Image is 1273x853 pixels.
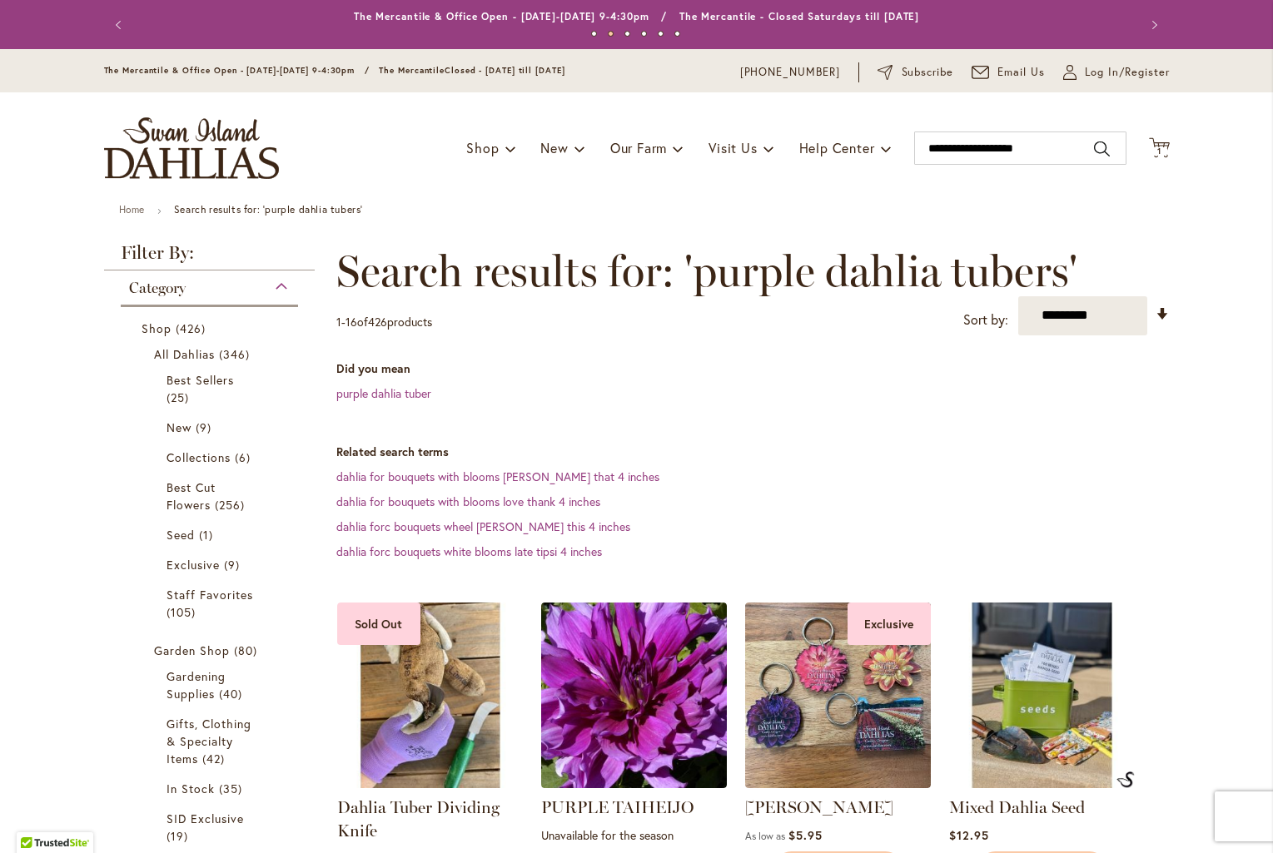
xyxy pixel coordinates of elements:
span: New [540,139,568,156]
span: Email Us [997,64,1045,81]
span: 25 [167,389,193,406]
button: 1 [1149,137,1170,160]
span: Shop [466,139,499,156]
button: 4 of 6 [641,31,647,37]
span: Seed [167,527,195,543]
span: 346 [219,345,254,363]
span: 6 [235,449,255,466]
span: $5.95 [788,827,823,843]
a: SID Exclusive [167,810,257,845]
a: purple dahlia tuber [336,385,431,401]
span: Garden Shop [154,642,231,658]
a: Gardening Supplies [167,667,257,702]
button: 2 of 6 [608,31,614,37]
a: Log In/Register [1063,64,1170,81]
span: 9 [224,556,244,573]
a: dahlia forc bouquets white blooms late tipsi 4 inches [336,543,602,559]
img: 4 SID dahlia keychains [745,603,931,788]
span: Category [129,279,186,297]
span: Gifts, Clothing & Specialty Items [167,716,252,766]
a: Best Cut Flowers [167,479,257,513]
span: 80 [234,642,261,659]
a: Subscribe [878,64,953,81]
span: 35 [219,780,246,797]
button: 5 of 6 [658,31,664,37]
a: dahlia forc bouquets wheel [PERSON_NAME] this 4 inches [336,518,630,534]
img: PURPLE TAIHEIJO [541,603,727,788]
a: Mixed Dahlia Seed [949,797,1085,817]
span: 19 [167,827,192,845]
strong: Search results for: 'purple dahlia tubers' [174,203,363,216]
span: 426 [368,314,387,330]
span: 42 [202,750,229,767]
span: As low as [745,830,785,842]
span: 9 [196,419,216,436]
span: $12.95 [949,827,989,843]
button: Next [1136,8,1170,42]
span: 1 [199,526,217,543]
a: Exclusive [167,556,257,573]
a: Best Sellers [167,371,257,406]
span: Collections [167,449,231,465]
a: Garden Shop [154,642,270,659]
button: Previous [104,8,137,42]
a: New [167,419,257,436]
span: 256 [215,496,249,513]
a: dahlia for bouquets with blooms [PERSON_NAME] that 4 inches [336,469,659,484]
img: Mixed Dahlia Seed [949,603,1135,788]
span: 1 [336,314,341,330]
span: In Stock [167,781,215,796]
a: All Dahlias [154,345,270,363]
button: 1 of 6 [591,31,597,37]
span: Staff Favorites [167,587,254,603]
span: Gardening Supplies [167,668,226,702]
div: Sold Out [337,603,420,645]
span: 426 [176,320,210,337]
dt: Related search terms [336,444,1170,460]
button: 3 of 6 [624,31,630,37]
a: 4 SID dahlia keychains Exclusive [745,776,931,791]
strong: Filter By: [104,244,316,270]
span: All Dahlias [154,346,216,362]
span: Visit Us [709,139,757,156]
a: Collections [167,449,257,466]
iframe: Launch Accessibility Center [12,794,59,841]
span: 105 [167,603,200,621]
p: Unavailable for the season [541,827,727,843]
span: Best Cut Flowers [167,479,216,513]
a: store logo [104,117,279,179]
a: Gifts, Clothing &amp; Specialty Items [167,715,257,767]
a: Staff Favorites [167,586,257,621]
button: 6 of 6 [674,31,680,37]
span: Our Farm [610,139,667,156]
span: 1 [1157,146,1161,156]
img: Dahlia Tuber Dividing Knife [337,603,523,788]
a: Dahlia Tuber Dividing Knife [337,797,500,841]
span: Best Sellers [167,372,235,388]
img: Mixed Dahlia Seed [1116,771,1135,788]
a: Home [119,203,145,216]
a: dahlia for bouquets with blooms love thank 4 inches [336,493,600,509]
a: [PERSON_NAME] [745,797,893,817]
span: SID Exclusive [167,811,245,826]
dt: Did you mean [336,360,1170,377]
span: Search results for: 'purple dahlia tubers' [336,246,1077,296]
span: Subscribe [902,64,954,81]
a: In Stock [167,780,257,797]
span: 40 [219,685,246,702]
span: Closed - [DATE] till [DATE] [445,65,564,76]
a: Seed [167,526,257,543]
p: - of products [336,309,432,335]
span: New [167,419,191,435]
a: Shop [142,320,282,337]
label: Sort by: [963,305,1008,335]
a: PURPLE TAIHEIJO [541,797,694,817]
a: Dahlia Tuber Dividing Knife Sold Out [337,776,523,791]
span: Log In/Register [1085,64,1170,81]
a: [PHONE_NUMBER] [740,64,841,81]
span: Shop [142,320,172,336]
span: The Mercantile & Office Open - [DATE]-[DATE] 9-4:30pm / The Mercantile [104,65,445,76]
div: Exclusive [848,603,931,645]
span: 16 [346,314,357,330]
span: Exclusive [167,557,220,573]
